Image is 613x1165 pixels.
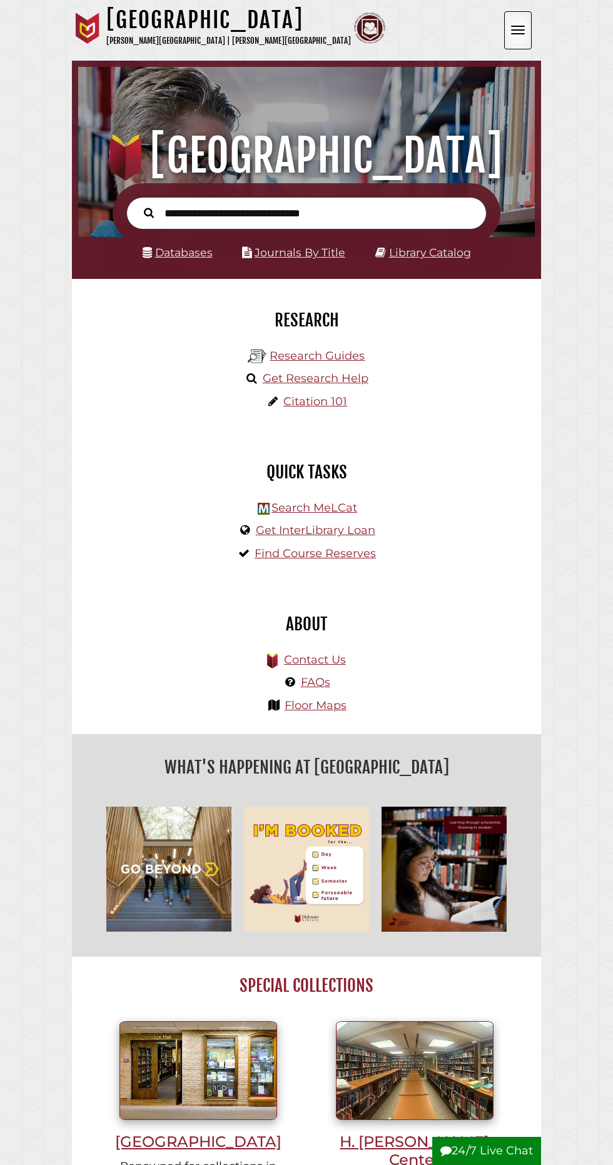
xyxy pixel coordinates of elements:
[263,371,368,385] a: Get Research Help
[81,310,532,331] h2: Research
[271,501,357,515] a: Search MeLCat
[301,675,330,689] a: FAQs
[100,800,513,938] div: slideshow
[336,1021,494,1120] img: Inside Meeter Center
[88,128,526,183] h1: [GEOGRAPHIC_DATA]
[81,613,532,635] h2: About
[143,246,213,259] a: Databases
[106,34,351,48] p: [PERSON_NAME][GEOGRAPHIC_DATA] | [PERSON_NAME][GEOGRAPHIC_DATA]
[81,753,532,782] h2: What's Happening at [GEOGRAPHIC_DATA]
[106,6,351,34] h1: [GEOGRAPHIC_DATA]
[255,547,376,560] a: Find Course Reserves
[258,503,270,515] img: Hekman Library Logo
[389,246,471,259] a: Library Catalog
[100,800,238,938] img: Go Beyond
[103,1132,294,1151] h3: [GEOGRAPHIC_DATA]
[375,800,513,938] img: Learning through scholarship, growing in wisdom.
[283,395,347,408] a: Citation 101
[354,13,385,44] img: Calvin Theological Seminary
[81,461,532,483] h2: Quick Tasks
[270,349,365,363] a: Research Guides
[504,11,532,49] button: Open the menu
[284,653,346,667] a: Contact Us
[248,347,266,366] img: Hekman Library Logo
[144,208,154,219] i: Search
[256,523,375,537] a: Get InterLibrary Loan
[285,698,347,712] a: Floor Maps
[119,1021,277,1120] img: Heritage Hall entrance
[238,800,375,938] img: I'm Booked for the... Day, Week, Foreseeable Future! Hekman Library
[72,13,103,44] img: Calvin University
[90,975,522,996] h2: Special Collections
[103,1063,294,1151] a: [GEOGRAPHIC_DATA]
[138,204,160,220] button: Search
[255,246,345,259] a: Journals By Title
